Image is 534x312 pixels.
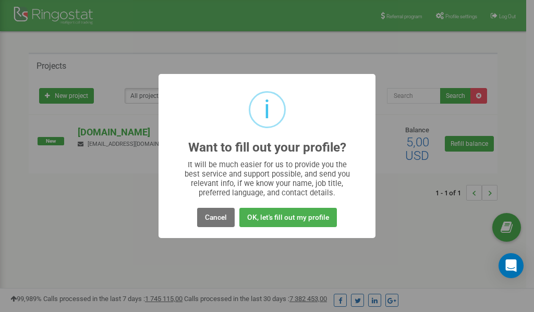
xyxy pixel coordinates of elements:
[239,208,337,227] button: OK, let's fill out my profile
[188,141,346,155] h2: Want to fill out your profile?
[264,93,270,127] div: i
[197,208,235,227] button: Cancel
[179,160,355,197] div: It will be much easier for us to provide you the best service and support possible, and send you ...
[499,253,524,278] div: Open Intercom Messenger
